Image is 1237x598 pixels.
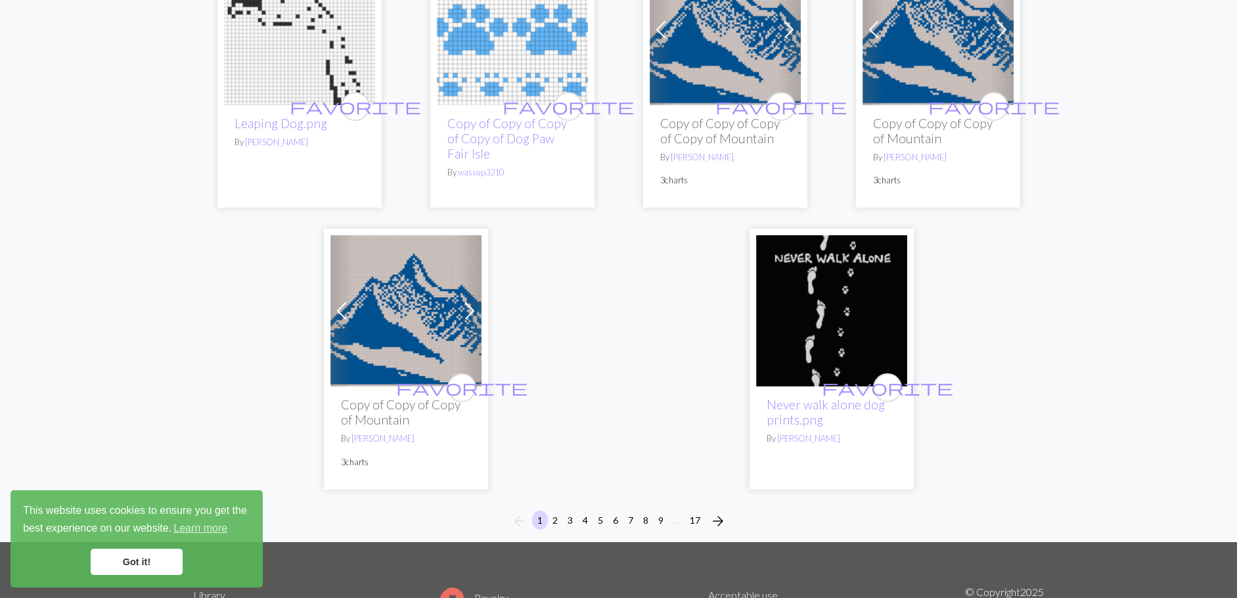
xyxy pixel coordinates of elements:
button: Next [705,511,731,532]
button: 8 [638,511,654,530]
i: favourite [822,375,953,401]
span: favorite [822,377,953,398]
p: By [235,136,365,149]
button: favourite [979,92,1008,121]
i: favourite [396,375,528,401]
p: By [873,151,1003,164]
i: favourite [928,93,1060,120]
a: Never walk alone dog prints.png [756,303,907,315]
img: Never walk alone dog prints.png [756,235,907,386]
i: Next [710,513,726,529]
a: Dog Paw Fair Isle [437,22,588,34]
nav: Page navigation [506,511,731,532]
button: favourite [447,373,476,402]
button: 2 [547,511,563,530]
span: favorite [290,96,421,116]
p: 3 charts [660,174,790,187]
a: Copy of Copy of Copy of Copy of Dog Paw Fair Isle [447,116,567,161]
h2: Copy of Copy of Copy of Mountain [873,116,1003,146]
a: Leaping Dog.png [224,22,375,34]
a: Leaping Dog.png [235,116,327,131]
a: Never walk alone dog prints.png [767,397,885,427]
button: 3 [562,511,578,530]
a: wassup3210 [458,167,504,177]
a: Mountain [863,22,1014,34]
button: favourite [767,92,796,121]
button: 4 [577,511,593,530]
p: 3 charts [873,174,1003,187]
a: Mountain [330,303,482,315]
p: By [447,166,577,179]
a: [PERSON_NAME] [777,433,840,444]
button: 7 [623,511,639,530]
span: favorite [928,96,1060,116]
span: favorite [715,96,847,116]
span: favorite [396,377,528,398]
p: 3 charts [341,456,471,469]
div: cookieconsent [11,490,263,587]
img: Mountain [330,235,482,386]
button: 5 [593,511,608,530]
button: favourite [873,373,902,402]
a: [PERSON_NAME] [245,137,308,147]
button: 6 [608,511,623,530]
button: favourite [341,92,370,121]
h2: Copy of Copy of Copy of Copy of Mountain [660,116,790,146]
p: By [341,432,471,445]
button: 1 [532,511,548,530]
p: By [660,151,790,164]
span: This website uses cookies to ensure you get the best experience on our website. [23,503,250,538]
i: favourite [290,93,421,120]
button: 17 [685,511,706,530]
button: favourite [554,92,583,121]
a: [PERSON_NAME] [884,152,947,162]
span: favorite [503,96,634,116]
i: favourite [503,93,634,120]
i: favourite [715,93,847,120]
h2: Copy of Copy of Copy of Mountain [341,397,471,427]
a: [PERSON_NAME] [671,152,734,162]
a: dismiss cookie message [91,549,183,575]
span: arrow_forward [710,512,726,530]
button: 9 [653,511,669,530]
a: [PERSON_NAME] [351,433,415,444]
a: Mountain [650,22,801,34]
a: learn more about cookies [171,518,229,538]
p: By [767,432,897,445]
